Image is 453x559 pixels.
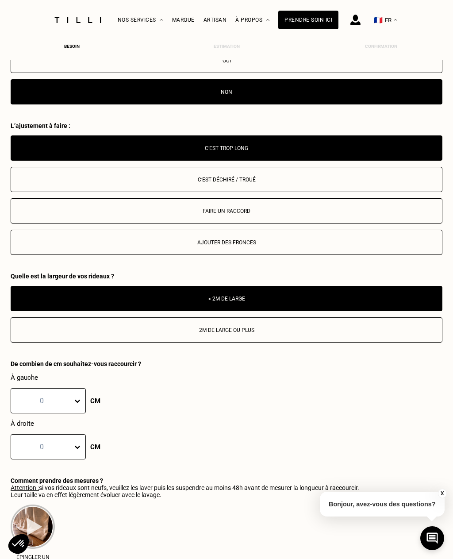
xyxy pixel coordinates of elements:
button: 🇫🇷 FR [369,0,402,40]
button: Oui [11,48,442,73]
button: Ajouter des fronces [11,230,442,255]
div: Non [15,89,438,95]
img: icône connexion [350,15,361,25]
button: 2m de large ou plus [11,317,442,343]
img: épingler un ourlet [11,505,55,549]
button: X [438,489,446,498]
img: Menu déroulant à propos [266,19,269,21]
button: C‘est trop long [11,135,442,161]
div: À propos [235,0,269,40]
div: C‘est déchiré / troué [15,177,438,183]
img: menu déroulant [394,19,397,21]
a: Prendre soin ici [278,11,338,29]
div: Quelle est la largeur de vos rideaux ? [11,273,442,280]
div: Estimation [209,44,244,49]
p: si vos rideaux sont neufs, veuillez les laver puis les suspendre au moins 48h avant de mesurer la... [11,484,442,498]
p: CM [90,397,100,405]
button: < 2m de large [11,286,442,311]
a: Marque [172,17,195,23]
div: < 2m de large [15,296,438,302]
div: Oui [15,58,438,64]
div: Ajouter des fronces [15,239,438,246]
img: Logo du service de couturière Tilli [51,17,104,23]
button: Faire un raccord [11,198,442,224]
div: 2m de large ou plus [15,327,438,333]
p: Bonjour, avez-vous des questions? [320,492,445,517]
p: À droite [11,420,77,428]
u: Attention : [11,484,39,491]
div: Besoin [54,44,89,49]
div: Comment prendre des mesures ? [11,477,442,484]
button: Non [11,79,442,104]
p: CM [90,443,100,451]
div: De combien de cm souhaitez-vous raccourcir ? [11,360,442,367]
img: Menu déroulant [160,19,163,21]
div: Nos services [118,0,163,40]
div: L’ajustement à faire : [11,122,442,129]
span: 🇫🇷 [374,16,383,24]
button: C‘est déchiré / troué [11,167,442,192]
p: À gauche [11,374,77,382]
a: Artisan [203,17,227,23]
div: Faire un raccord [15,208,438,214]
div: C‘est trop long [15,145,438,151]
div: Confirmation [364,44,399,49]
